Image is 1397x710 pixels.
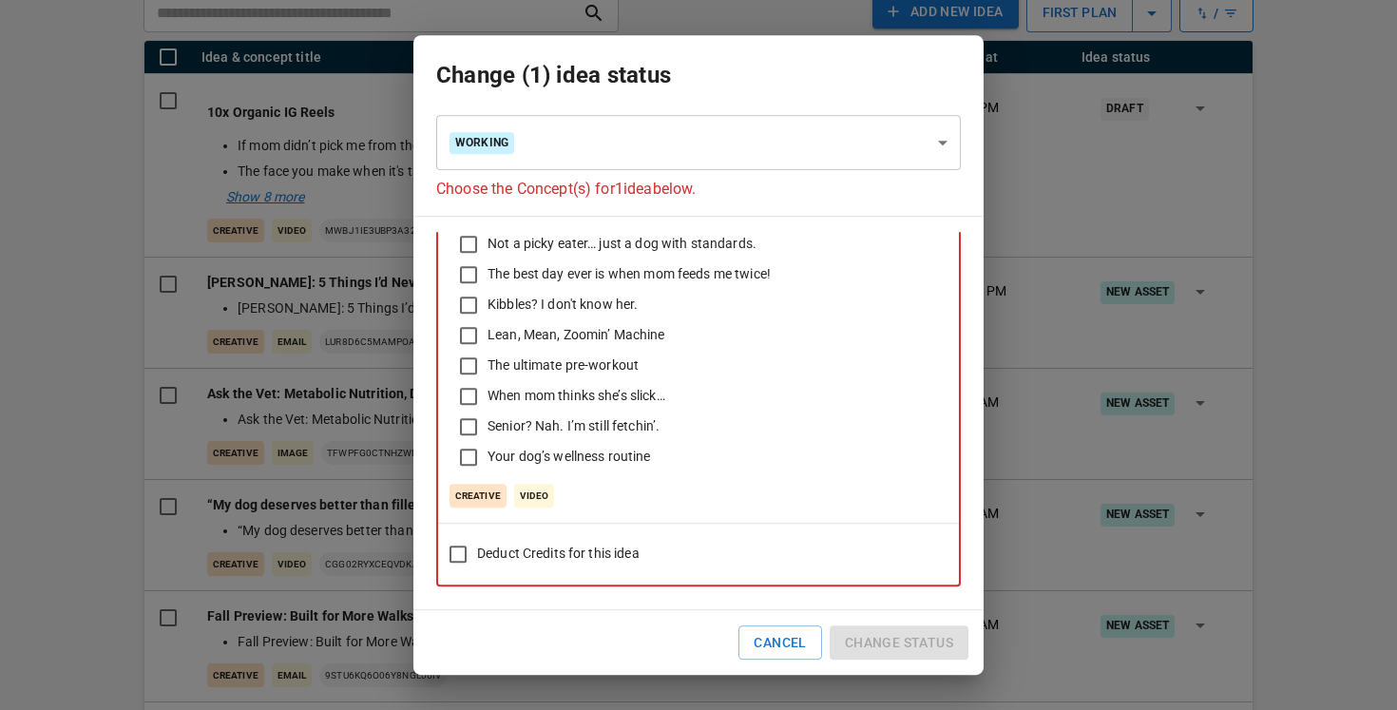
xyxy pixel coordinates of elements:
[488,447,651,467] span: Your dog’s wellness routine
[436,58,961,92] p: Change ( 1 ) idea status
[514,484,554,508] p: Video
[488,325,665,345] span: Lean, Mean, Zoomin’ Machine
[488,416,660,436] span: Senior? Nah. I’m still fetchin’.
[436,178,961,201] p: Choose the Concept(s) for 1 idea below.
[450,132,514,154] div: Working
[450,484,507,508] p: creative
[488,295,638,315] span: Kibbles? I don't know her.
[738,625,821,661] button: Cancel
[477,544,640,564] span: Deduct Credits for this idea
[488,355,639,375] span: The ultimate pre-workout
[488,234,756,254] span: Not a picky eater… just a dog with standards.
[488,386,665,406] span: When mom thinks she’s slick…
[488,264,771,284] span: The best day ever is when mom feeds me twice!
